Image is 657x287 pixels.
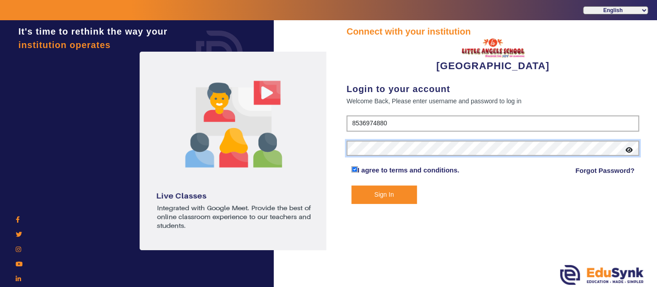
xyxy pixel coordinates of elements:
img: login1.png [140,52,328,250]
div: Welcome Back, Please enter username and password to log in [346,96,639,106]
div: Login to your account [346,82,639,96]
img: 148785d4-37a3-4db0-a859-892016fb3915 [459,38,526,58]
a: Forgot Password? [575,165,635,176]
div: Connect with your institution [346,25,639,38]
input: User Name [346,115,639,132]
div: [GEOGRAPHIC_DATA] [346,38,639,73]
span: It's time to rethink the way your [18,26,167,36]
button: Sign In [351,185,417,204]
img: login.png [186,20,253,88]
span: institution operates [18,40,111,50]
img: edusynk.png [560,265,644,285]
a: I agree to terms and conditions. [358,166,460,174]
